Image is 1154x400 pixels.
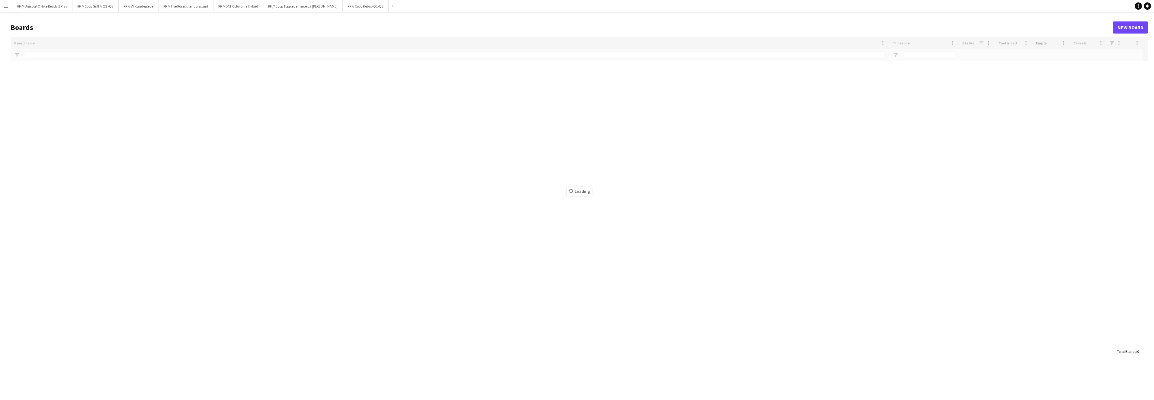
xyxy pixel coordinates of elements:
[11,23,1113,32] h1: Boards
[72,0,119,12] button: RF // Coop Grill // Q2 -Q3
[567,187,592,196] span: Loading
[213,0,263,12] button: RF // BAT Color Line Hybrid
[263,0,343,12] button: RF // Coop Toppledermøte på [PERSON_NAME]
[12,0,72,12] button: RF // Unisport X Nike Ready 2 Play
[1137,349,1139,354] span: 0
[1117,349,1136,354] span: Total Boards
[343,0,389,12] button: RF // Coop Kebab Q1-Q2
[1113,21,1148,34] a: New Board
[119,0,159,12] button: RF // VY Kundeglede
[1117,346,1139,357] div: :
[159,0,213,12] button: RF // The Roses utendørsstunt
